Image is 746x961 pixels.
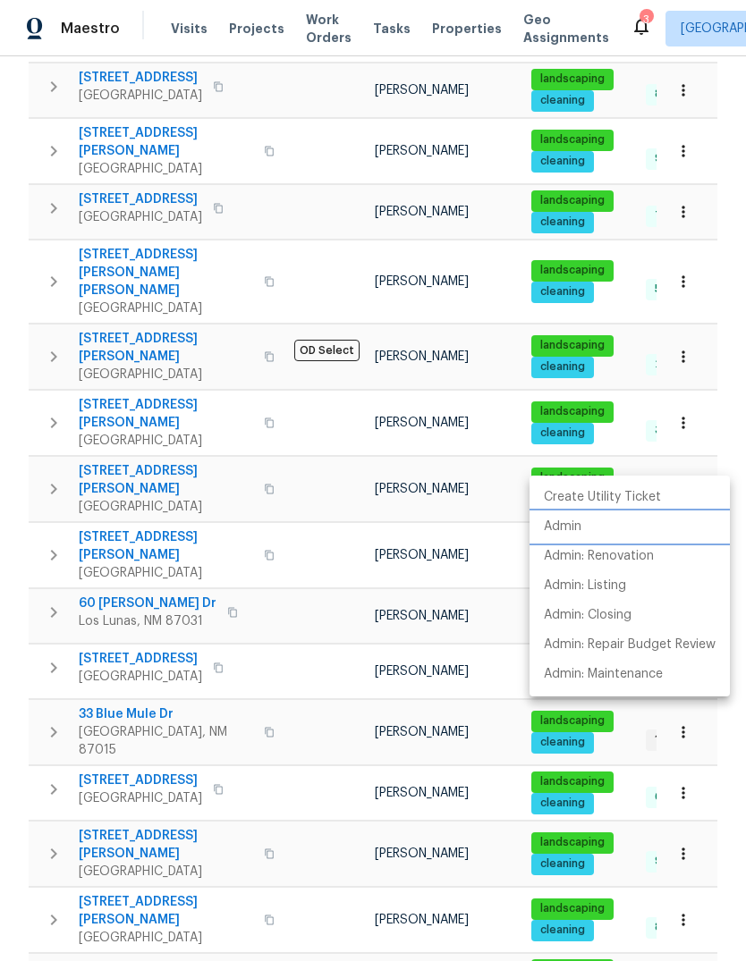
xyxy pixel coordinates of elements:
p: Admin: Listing [544,577,626,595]
p: Admin: Maintenance [544,665,663,684]
p: Admin: Closing [544,606,632,625]
p: Admin [544,518,581,536]
p: Admin: Repair Budget Review [544,636,716,654]
p: Create Utility Ticket [544,488,661,507]
p: Admin: Renovation [544,547,654,566]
